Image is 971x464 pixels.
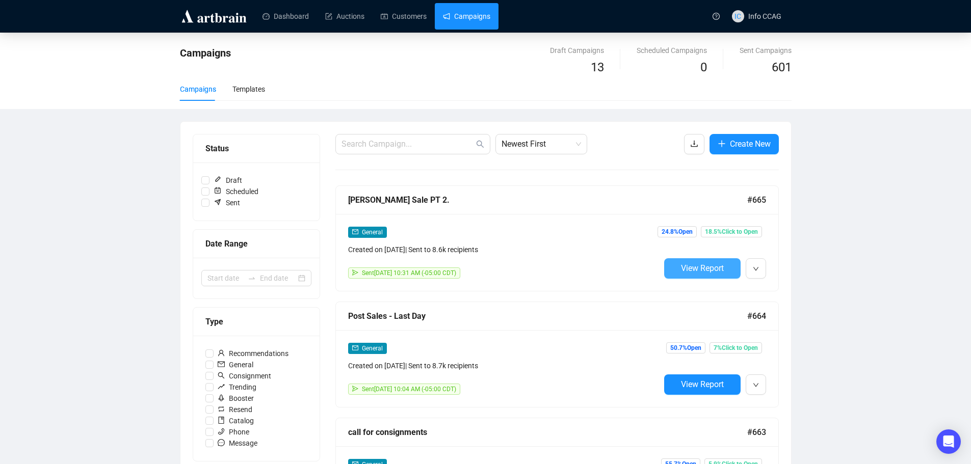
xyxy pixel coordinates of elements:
button: View Report [664,374,741,395]
span: Consignment [214,370,275,381]
span: 50.7% Open [666,342,705,353]
span: 0 [700,60,707,74]
span: Scheduled [209,186,263,197]
span: IC [734,11,741,22]
a: Auctions [325,3,364,30]
span: swap-right [248,274,256,282]
div: Post Sales - Last Day [348,310,747,322]
a: Post Sales - Last Day#664mailGeneralCreated on [DATE]| Sent to 8.7k recipientssendSent[DATE] 10:0... [335,302,779,407]
span: phone [218,428,225,435]
div: call for consignments [348,426,747,439]
div: Date Range [205,237,307,250]
div: Draft Campaigns [550,45,604,56]
input: Start date [207,272,244,284]
span: Trending [214,381,260,393]
div: Created on [DATE] | Sent to 8.7k recipients [348,360,660,371]
input: Search Campaign... [342,138,474,150]
div: Templates [232,84,265,95]
span: down [753,266,759,272]
span: General [214,359,257,370]
span: View Report [681,263,724,273]
span: question-circle [713,13,720,20]
img: logo [180,8,248,24]
span: #663 [747,426,766,439]
button: Create New [710,134,779,154]
span: #664 [747,310,766,322]
span: mail [218,361,225,368]
span: Catalog [214,415,258,426]
span: Create New [730,138,771,150]
span: download [690,140,698,148]
span: Info CCAG [748,12,781,20]
span: 601 [772,60,792,74]
span: General [362,345,383,352]
span: send [352,269,358,276]
span: Phone [214,426,253,438]
a: Customers [381,3,427,30]
a: Campaigns [443,3,490,30]
span: rise [218,383,225,390]
span: Message [214,438,261,449]
input: End date [260,272,296,284]
span: mail [352,345,358,351]
div: [PERSON_NAME] Sale PT 2. [348,194,747,206]
span: down [753,382,759,388]
span: Newest First [502,134,581,154]
span: message [218,439,225,446]
span: Recommendations [214,348,293,359]
span: 7% Click to Open [710,342,762,353]
div: Sent Campaigns [740,45,792,56]
span: search [476,140,484,148]
span: Resend [214,404,256,415]
span: to [248,274,256,282]
span: retweet [218,405,225,413]
span: Sent [DATE] 10:31 AM (-05:00 CDT) [362,269,456,277]
span: 24.8% Open [658,226,697,237]
span: rocket [218,394,225,401]
span: user [218,349,225,357]
span: send [352,386,358,392]
span: book [218,417,225,424]
div: Open Intercom Messenger [936,429,961,454]
span: plus [718,140,726,148]
span: Draft [209,175,246,186]
span: Sent [DATE] 10:04 AM (-05:00 CDT) [362,386,456,393]
span: View Report [681,379,724,389]
span: Campaigns [180,47,231,59]
div: Status [205,142,307,155]
span: search [218,372,225,379]
button: View Report [664,258,741,279]
span: General [362,229,383,236]
span: Sent [209,197,244,208]
div: Campaigns [180,84,216,95]
span: 13 [591,60,604,74]
span: 18.5% Click to Open [701,226,762,237]
span: Booster [214,393,258,404]
span: mail [352,229,358,235]
div: Created on [DATE] | Sent to 8.6k recipients [348,244,660,255]
div: Scheduled Campaigns [637,45,707,56]
div: Type [205,315,307,328]
a: [PERSON_NAME] Sale PT 2.#665mailGeneralCreated on [DATE]| Sent to 8.6k recipientssendSent[DATE] 1... [335,185,779,291]
span: #665 [747,194,766,206]
a: Dashboard [263,3,309,30]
